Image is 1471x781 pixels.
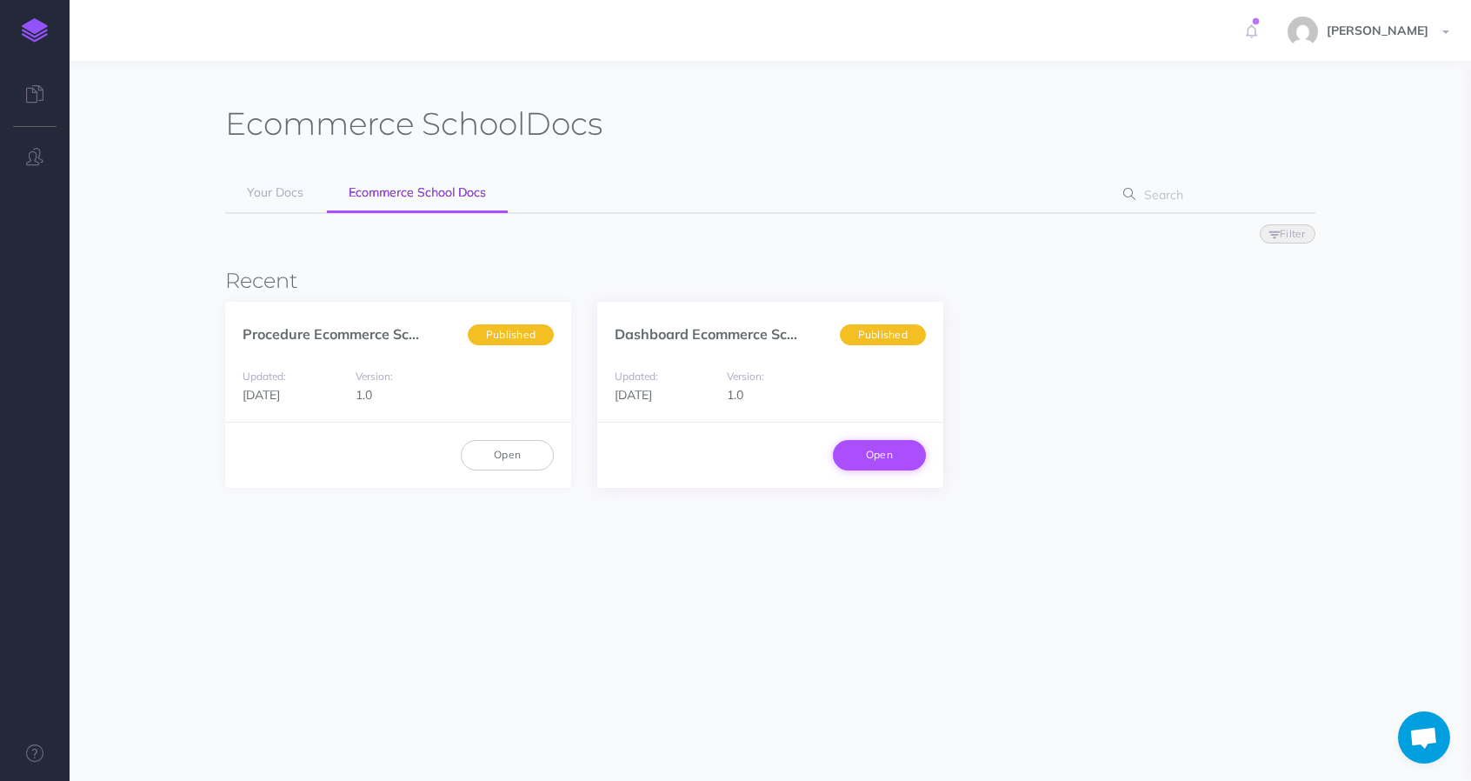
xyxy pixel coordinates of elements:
[243,325,419,343] a: Procedure Ecommerce Sc...
[1288,17,1318,47] img: 0bad668c83d50851a48a38b229b40e4a.jpg
[327,174,508,213] a: Ecommerce School Docs
[833,440,926,470] a: Open
[727,370,764,383] small: Version:
[727,387,743,403] span: 1.0
[22,18,48,43] img: logo-mark.svg
[356,370,393,383] small: Version:
[225,104,525,143] span: Ecommerce School
[615,370,658,383] small: Updated:
[247,184,303,200] span: Your Docs
[349,184,486,200] span: Ecommerce School Docs
[1260,224,1315,244] button: Filter
[1398,711,1450,764] a: Aprire la chat
[461,440,554,470] a: Open
[243,370,286,383] small: Updated:
[615,325,797,343] a: Dashboard Ecommerce Sc...
[225,174,325,212] a: Your Docs
[1139,179,1288,210] input: Search
[615,387,652,403] span: [DATE]
[225,104,602,144] h1: Docs
[356,387,372,403] span: 1.0
[243,387,280,403] span: [DATE]
[1318,23,1437,38] span: [PERSON_NAME]
[225,270,1315,292] h3: Recent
